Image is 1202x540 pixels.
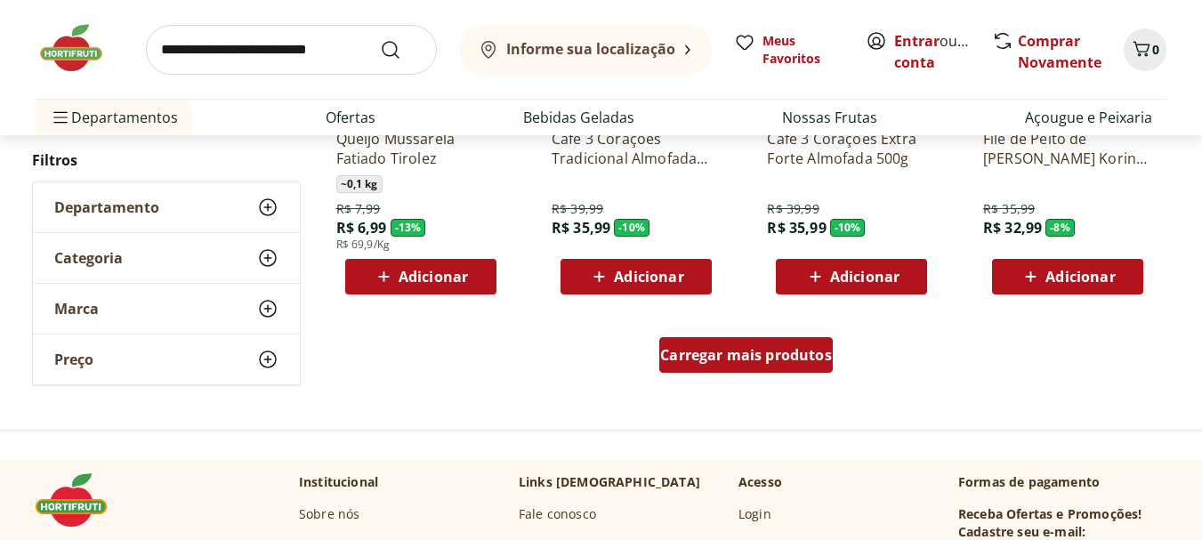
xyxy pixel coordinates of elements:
[767,200,819,218] span: R$ 39,99
[983,200,1035,218] span: R$ 35,99
[146,25,437,75] input: search
[561,259,712,294] button: Adicionar
[614,270,683,284] span: Adicionar
[336,129,505,168] a: Queijo Mussarela Fatiado Tirolez
[336,200,381,218] span: R$ 7,99
[767,218,826,238] span: R$ 35,99
[894,31,940,51] a: Entrar
[782,107,877,128] a: Nossas Frutas
[36,21,125,75] img: Hortifruti
[659,337,833,380] a: Carregar mais produtos
[36,473,125,527] img: Hortifruti
[830,270,899,284] span: Adicionar
[506,39,675,59] b: Informe sua localização
[1045,270,1115,284] span: Adicionar
[32,142,301,178] h2: Filtros
[958,473,1166,491] p: Formas de pagamento
[519,473,700,491] p: Links [DEMOGRAPHIC_DATA]
[776,259,927,294] button: Adicionar
[50,96,71,139] button: Menu
[50,96,178,139] span: Departamentos
[738,473,782,491] p: Acesso
[299,473,378,491] p: Institucional
[738,505,771,523] a: Login
[552,218,610,238] span: R$ 35,99
[1152,41,1159,58] span: 0
[894,31,992,72] a: Criar conta
[336,218,387,238] span: R$ 6,99
[734,32,844,68] a: Meus Favoritos
[391,219,426,237] span: - 13 %
[523,107,634,128] a: Bebidas Geladas
[519,505,596,523] a: Fale conosco
[380,39,423,60] button: Submit Search
[336,238,391,252] span: R$ 69,9/Kg
[983,218,1042,238] span: R$ 32,99
[1025,107,1152,128] a: Açougue e Peixaria
[992,259,1143,294] button: Adicionar
[33,284,300,334] button: Marca
[54,300,99,318] span: Marca
[33,182,300,232] button: Departamento
[660,348,832,362] span: Carregar mais produtos
[54,198,159,216] span: Departamento
[552,200,603,218] span: R$ 39,99
[33,334,300,384] button: Preço
[54,249,123,267] span: Categoria
[614,219,649,237] span: - 10 %
[399,270,468,284] span: Adicionar
[458,25,713,75] button: Informe sua localização
[326,107,375,128] a: Ofertas
[1018,31,1101,72] a: Comprar Novamente
[767,129,936,168] a: Café 3 Corações Extra Forte Almofada 500g
[762,32,844,68] span: Meus Favoritos
[299,505,359,523] a: Sobre nós
[1124,28,1166,71] button: Carrinho
[1045,219,1075,237] span: - 8 %
[336,175,383,193] span: ~ 0,1 kg
[830,219,866,237] span: - 10 %
[894,30,973,73] span: ou
[983,129,1152,168] a: Filé de Peito de [PERSON_NAME] Korin 600g
[54,351,93,368] span: Preço
[33,233,300,283] button: Categoria
[958,505,1141,523] h3: Receba Ofertas e Promoções!
[345,259,496,294] button: Adicionar
[552,129,721,168] a: Café 3 Corações Tradicional Almofada 500g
